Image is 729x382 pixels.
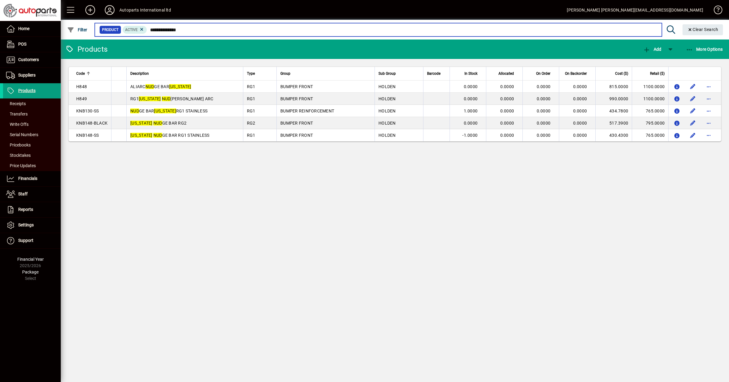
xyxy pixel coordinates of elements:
[3,218,61,233] a: Settings
[3,140,61,150] a: Pricebooks
[3,21,61,36] a: Home
[500,96,514,101] span: 0.0000
[687,27,718,32] span: Clear Search
[632,93,668,105] td: 1100.0000
[247,133,255,138] span: RG1
[688,94,698,104] button: Edit
[500,121,514,126] span: 0.0000
[154,108,176,113] em: [US_STATE]
[125,28,138,32] span: Active
[18,238,33,243] span: Support
[162,96,171,101] em: NUD
[123,26,147,34] mat-chip: Activation Status: Active
[130,133,210,138] span: GE BAR RG1 STAINLESS
[130,133,152,138] em: [US_STATE]
[464,96,478,101] span: 0.0000
[247,108,255,113] span: RG1
[280,84,313,89] span: BUMPER FRONT
[169,84,191,89] em: [US_STATE]
[686,47,723,52] span: More Options
[3,119,61,129] a: Write Offs
[18,42,26,46] span: POS
[563,70,592,77] div: On Backorder
[6,112,28,116] span: Transfers
[684,44,724,55] button: More Options
[280,108,334,113] span: BUMPER REINFORCEMENT
[130,108,139,113] em: NUD
[632,129,668,141] td: 765.0000
[130,108,207,113] span: GE BAR RG1 STAINLESS
[139,96,161,101] em: [US_STATE]
[153,133,162,138] em: NUD
[464,108,478,113] span: 1.0000
[18,26,29,31] span: Home
[280,70,371,77] div: Group
[18,57,39,62] span: Customers
[130,70,239,77] div: Description
[6,163,36,168] span: Price Updates
[642,44,663,55] button: Add
[490,70,519,77] div: Allocated
[76,70,108,77] div: Code
[3,52,61,67] a: Customers
[130,84,191,89] span: ALIARC GE BAR
[498,70,514,77] span: Allocated
[462,133,477,138] span: -1.0000
[3,233,61,248] a: Support
[573,84,587,89] span: 0.0000
[595,81,632,93] td: 815.0000
[595,105,632,117] td: 434.7800
[3,150,61,160] a: Stocktakes
[500,108,514,113] span: 0.0000
[453,70,483,77] div: In Stock
[280,133,313,138] span: BUMPER FRONT
[378,70,419,77] div: Sub Group
[378,70,396,77] span: Sub Group
[18,222,34,227] span: Settings
[464,121,478,126] span: 0.0000
[3,37,61,52] a: POS
[80,5,100,15] button: Add
[378,133,396,138] span: HOLDEN
[595,93,632,105] td: 990.0000
[247,84,255,89] span: RG1
[595,117,632,129] td: 517.3900
[76,121,108,126] span: KNB148-BLACK
[3,68,61,83] a: Suppliers
[18,73,36,77] span: Suppliers
[537,84,551,89] span: 0.0000
[76,108,99,113] span: KNB130-SS
[247,121,255,126] span: RG2
[76,84,87,89] span: H848
[18,176,37,181] span: Financials
[632,81,668,93] td: 1100.0000
[3,98,61,109] a: Receipts
[247,70,273,77] div: Type
[66,24,89,35] button: Filter
[526,70,556,77] div: On Order
[378,121,396,126] span: HOLDEN
[3,202,61,217] a: Reports
[130,121,152,126] em: [US_STATE]
[145,84,154,89] em: NUD
[464,70,477,77] span: In Stock
[22,270,39,274] span: Package
[100,5,119,15] button: Profile
[643,47,661,52] span: Add
[704,94,714,104] button: More options
[537,121,551,126] span: 0.0000
[595,129,632,141] td: 430.4300
[464,84,478,89] span: 0.0000
[6,143,31,147] span: Pricebooks
[500,84,514,89] span: 0.0000
[3,129,61,140] a: Serial Numbers
[3,187,61,202] a: Staff
[18,207,33,212] span: Reports
[573,121,587,126] span: 0.0000
[153,121,162,126] em: NUD
[688,130,698,140] button: Edit
[130,70,149,77] span: Description
[378,96,396,101] span: HOLDEN
[6,153,31,158] span: Stocktakes
[17,257,44,262] span: Financial Year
